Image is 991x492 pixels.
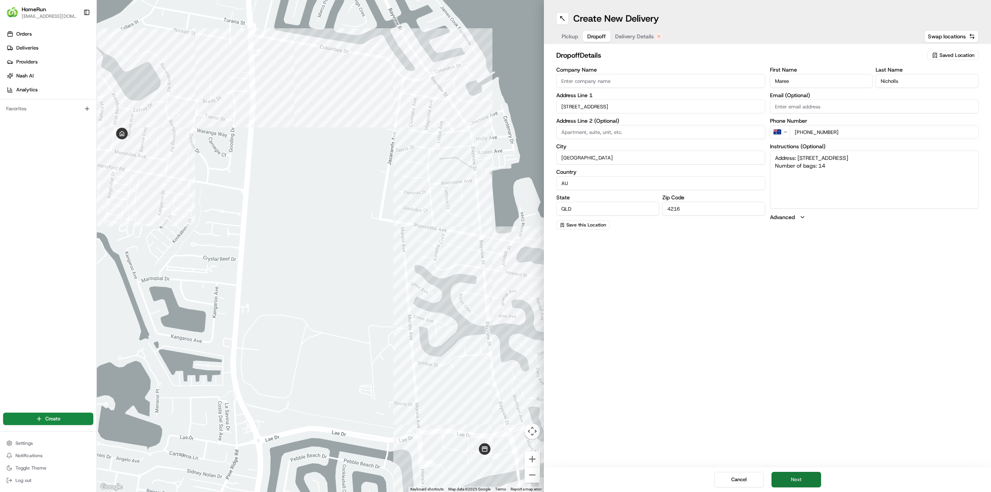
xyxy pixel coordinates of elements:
input: Enter state [556,202,659,216]
h1: Create New Delivery [573,12,659,25]
span: Settings [15,440,33,446]
button: Advanced [770,213,979,221]
input: Enter last name [876,74,979,88]
img: HomeRun [6,6,19,19]
button: Cancel [714,472,764,487]
button: Notifications [3,450,93,461]
a: Nash AI [3,70,96,82]
input: Apartment, suite, unit, etc. [556,125,765,139]
label: Address Line 1 [556,93,765,98]
input: Enter city [556,151,765,165]
a: Report a map error [511,487,542,491]
a: Open this area in Google Maps (opens a new window) [99,482,124,492]
span: Providers [16,58,38,65]
span: Saved Location [940,52,974,59]
span: Pickup [562,33,578,40]
button: HomeRun [22,5,46,13]
button: [EMAIL_ADDRESS][DOMAIN_NAME] [22,13,77,19]
textarea: Address: [STREET_ADDRESS] Number of bags: 14 [770,151,979,209]
span: Orders [16,31,32,38]
button: Log out [3,475,93,486]
button: Map camera controls [525,423,540,439]
span: Swap locations [928,33,966,40]
div: Favorites [3,103,93,115]
span: Delivery Details [615,33,654,40]
label: Email (Optional) [770,93,979,98]
label: Last Name [876,67,979,72]
label: Country [556,169,765,175]
a: Deliveries [3,42,96,54]
input: Enter company name [556,74,765,88]
span: Dropoff [587,33,606,40]
input: Enter email address [770,99,979,113]
a: Orders [3,28,96,40]
img: Google [99,482,124,492]
button: Next [772,472,821,487]
input: Enter address [556,99,765,113]
button: Keyboard shortcuts [410,487,444,492]
input: Enter country [556,176,765,190]
button: Create [3,413,93,425]
span: Analytics [16,86,38,93]
label: City [556,144,765,149]
label: Company Name [556,67,765,72]
button: Saved Location [928,50,979,61]
label: Phone Number [770,118,979,123]
button: HomeRunHomeRun[EMAIL_ADDRESS][DOMAIN_NAME] [3,3,80,22]
span: Deliveries [16,45,38,51]
span: Toggle Theme [15,465,46,471]
a: Terms [495,487,506,491]
label: Address Line 2 (Optional) [556,118,765,123]
h2: dropoff Details [556,50,923,61]
span: Create [45,415,60,422]
input: Enter first name [770,74,873,88]
input: Enter zip code [662,202,765,216]
label: Advanced [770,213,795,221]
span: Save this Location [566,222,606,228]
button: Swap locations [924,30,979,43]
label: State [556,195,659,200]
label: First Name [770,67,873,72]
button: Settings [3,438,93,449]
button: Zoom out [525,467,540,483]
a: Providers [3,56,96,68]
input: Enter phone number [790,125,979,139]
span: Map data ©2025 Google [448,487,490,491]
button: Save this Location [556,220,610,230]
button: Toggle Theme [3,463,93,473]
label: Zip Code [662,195,765,200]
label: Instructions (Optional) [770,144,979,149]
span: Nash AI [16,72,34,79]
button: Zoom in [525,451,540,467]
a: Analytics [3,84,96,96]
span: Notifications [15,453,43,459]
span: Log out [15,477,31,483]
